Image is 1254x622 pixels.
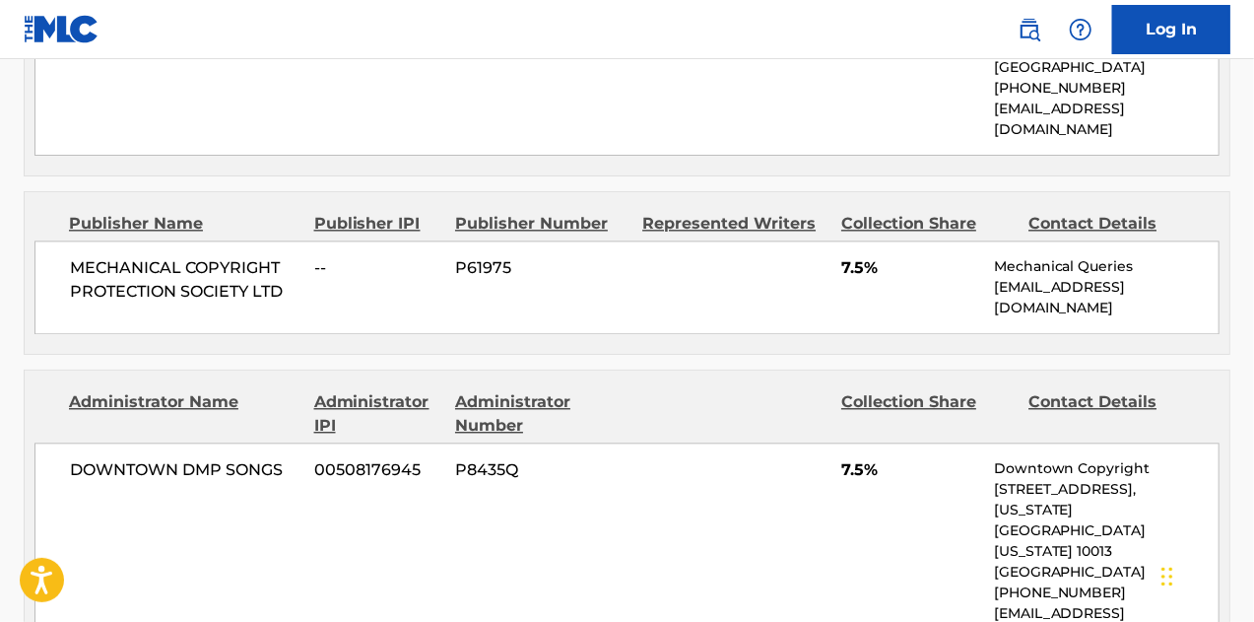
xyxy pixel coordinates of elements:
div: Contact Details [1028,212,1201,236]
div: Publisher Name [69,212,299,236]
span: MECHANICAL COPYRIGHT PROTECTION SOCIETY LTD [70,256,299,304]
div: Publisher IPI [314,212,440,236]
img: help [1069,18,1092,41]
div: Administrator Name [69,390,299,438]
p: [EMAIL_ADDRESS][DOMAIN_NAME] [994,99,1219,140]
div: Help [1061,10,1100,49]
a: Public Search [1010,10,1049,49]
div: Administrator Number [455,390,627,438]
p: Mechanical Queries [994,256,1219,277]
p: [US_STATE][GEOGRAPHIC_DATA][US_STATE] 10013 [994,500,1219,562]
iframe: Chat Widget [1155,527,1254,622]
span: 7.5% [841,458,979,482]
div: Drag [1161,547,1173,606]
p: [STREET_ADDRESS], [994,479,1219,500]
a: Log In [1112,5,1230,54]
div: Collection Share [841,212,1014,236]
div: Contact Details [1028,390,1201,438]
span: P8435Q [455,458,627,482]
span: 7.5% [841,256,979,280]
img: MLC Logo [24,15,99,43]
div: Administrator IPI [314,390,440,438]
span: DOWNTOWN DMP SONGS [70,458,299,482]
span: P61975 [455,256,627,280]
span: -- [314,256,440,280]
p: [EMAIL_ADDRESS][DOMAIN_NAME] [994,277,1219,318]
div: Collection Share [841,390,1014,438]
p: [PHONE_NUMBER] [994,78,1219,99]
p: [GEOGRAPHIC_DATA] [994,57,1219,78]
p: Downtown Copyright [994,458,1219,479]
img: search [1018,18,1041,41]
div: Represented Writers [642,212,826,236]
div: Publisher Number [455,212,627,236]
span: 00508176945 [314,458,440,482]
p: [PHONE_NUMBER] [994,583,1219,603]
p: [GEOGRAPHIC_DATA] [994,562,1219,583]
